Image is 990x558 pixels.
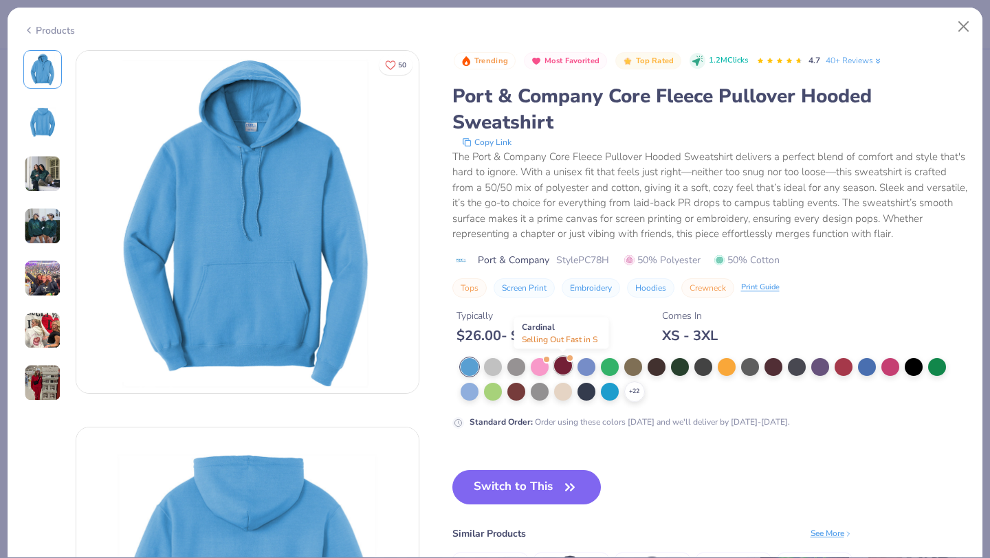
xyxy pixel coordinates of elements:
[494,278,555,298] button: Screen Print
[452,278,487,298] button: Tops
[531,56,542,67] img: Most Favorited sort
[951,14,977,40] button: Close
[522,334,597,345] span: Selling Out Fast in S
[452,149,967,242] div: The Port & Company Core Fleece Pullover Hooded Sweatshirt delivers a perfect blend of comfort and...
[629,387,639,397] span: + 22
[514,317,609,349] div: Cardinal
[458,135,516,149] button: copy to clipboard
[826,54,883,67] a: 40+ Reviews
[615,52,681,70] button: Badge Button
[524,52,607,70] button: Badge Button
[398,62,406,69] span: 50
[461,56,472,67] img: Trending sort
[811,527,852,539] div: See More
[709,55,748,67] span: 1.2M Clicks
[24,155,61,192] img: User generated content
[562,278,620,298] button: Embroidery
[622,56,633,67] img: Top Rated sort
[756,50,803,72] div: 4.7 Stars
[452,470,602,504] button: Switch to This
[474,57,508,65] span: Trending
[379,55,412,75] button: Like
[454,52,516,70] button: Badge Button
[452,526,526,541] div: Similar Products
[456,309,569,323] div: Typically
[24,260,61,297] img: User generated content
[76,51,419,393] img: Front
[478,253,549,267] span: Port & Company
[456,327,569,344] div: $ 26.00 - $ 34.00
[470,416,533,427] strong: Standard Order :
[662,309,718,323] div: Comes In
[24,364,61,401] img: User generated content
[662,327,718,344] div: XS - 3XL
[741,282,780,293] div: Print Guide
[556,253,609,267] span: Style PC78H
[26,53,59,86] img: Front
[452,83,967,135] div: Port & Company Core Fleece Pullover Hooded Sweatshirt
[627,278,674,298] button: Hoodies
[714,253,780,267] span: 50% Cotton
[681,278,734,298] button: Crewneck
[624,253,701,267] span: 50% Polyester
[470,416,790,428] div: Order using these colors [DATE] and we'll deliver by [DATE]-[DATE].
[26,105,59,138] img: Back
[452,255,471,266] img: brand logo
[808,55,820,66] span: 4.7
[23,23,75,38] div: Products
[636,57,674,65] span: Top Rated
[24,208,61,245] img: User generated content
[24,312,61,349] img: User generated content
[544,57,599,65] span: Most Favorited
